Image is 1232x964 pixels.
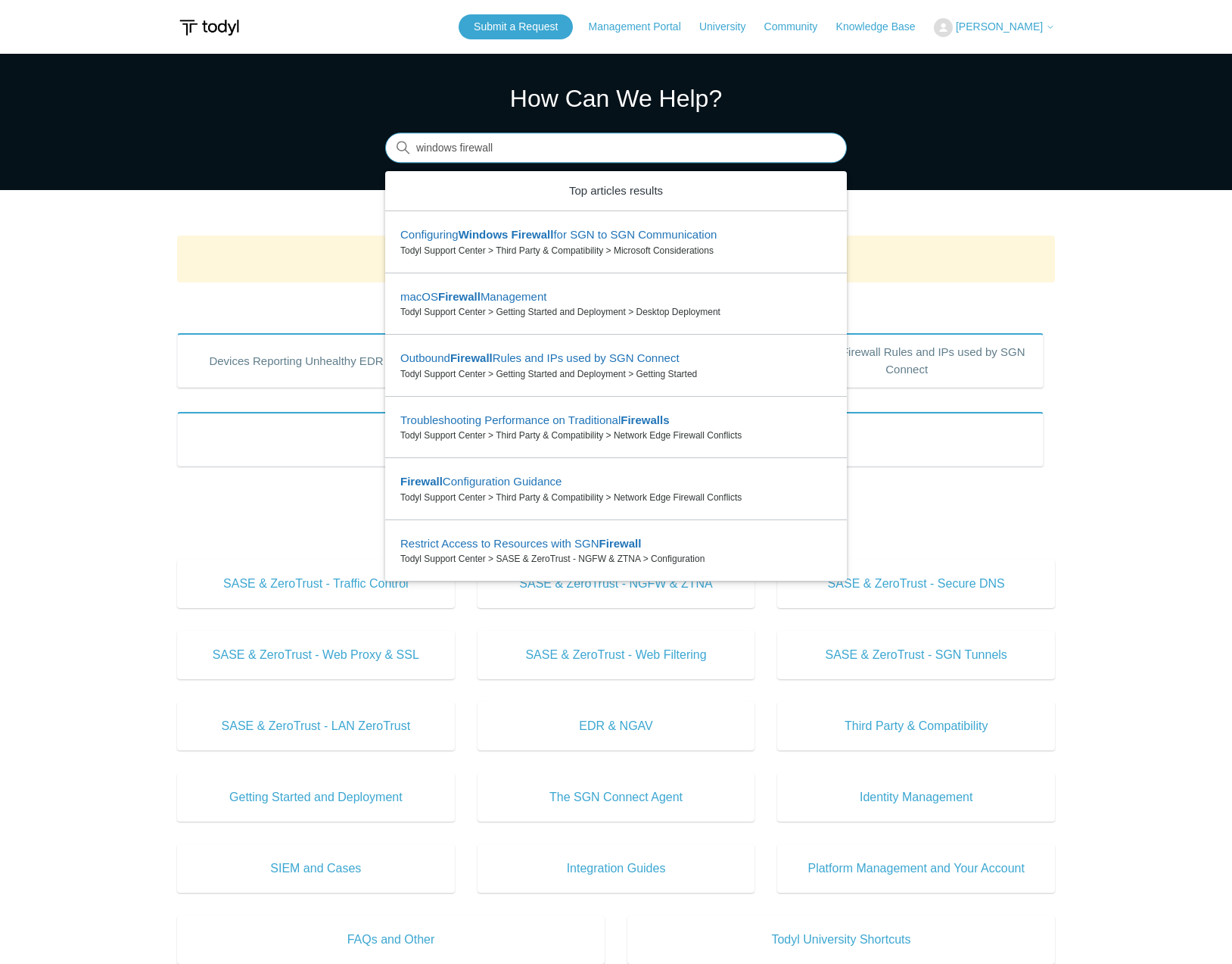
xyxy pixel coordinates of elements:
[200,717,432,735] span: SASE & ZeroTrust - LAN ZeroTrust
[699,19,761,35] a: University
[400,491,832,504] zd-autocomplete-breadcrumbs-multibrand: Todyl Support Center > Third Party & Compatibility > Network Edge Firewall Conflicts
[200,859,432,878] span: SIEM and Cases
[800,859,1032,878] span: Platform Management and Your Account
[478,560,755,608] a: SASE & ZeroTrust - NGFW & ZTNA
[777,773,1055,822] a: Identity Management
[177,295,1055,320] h2: Popular Articles
[459,14,573,39] a: Submit a Request
[400,367,832,381] zd-autocomplete-breadcrumbs-multibrand: Todyl Support Center > Getting Started and Deployment > Getting Started
[200,788,432,806] span: Getting Started and Deployment
[200,646,432,664] span: SASE & ZeroTrust - Web Proxy & SSL
[500,717,733,735] span: EDR & NGAV
[177,702,455,750] a: SASE & ZeroTrust - LAN ZeroTrust
[800,575,1032,593] span: SASE & ZeroTrust - Secure DNS
[177,631,455,679] a: SASE & ZeroTrust - Web Proxy & SSL
[500,575,733,593] span: SASE & ZeroTrust - NGFW & ZTNA
[400,429,832,442] zd-autocomplete-breadcrumbs-multibrand: Todyl Support Center > Third Party & Compatibility > Network Edge Firewall Conflicts
[400,552,832,566] zd-autocomplete-breadcrumbs-multibrand: Todyl Support Center > SASE & ZeroTrust - NGFW & ZTNA > Configuration
[438,290,481,303] em: Firewall
[478,631,755,679] a: SASE & ZeroTrust - Web Filtering
[177,14,241,42] img: Todyl Support Center Help Center home page
[500,788,733,806] span: The SGN Connect Agent
[777,560,1055,608] a: SASE & ZeroTrust - Secure DNS
[400,475,562,491] zd-autocomplete-title-multibrand: Suggested result 5 Firewall Configuration Guidance
[777,631,1055,679] a: SASE & ZeroTrust - SGN Tunnels
[770,333,1044,388] a: Outbound Firewall Rules and IPs used by SGN Connect
[400,305,832,319] zd-autocomplete-breadcrumbs-multibrand: Todyl Support Center > Getting Started and Deployment > Desktop Deployment
[650,931,1032,949] span: Todyl University Shortcuts
[400,537,641,553] zd-autocomplete-title-multibrand: Suggested result 6 Restrict Access to Resources with SGN Firewall
[200,575,432,593] span: SASE & ZeroTrust - Traffic Control
[177,773,455,822] a: Getting Started and Deployment
[836,19,931,35] a: Knowledge Base
[459,228,509,241] em: Windows
[800,717,1032,735] span: Third Party & Compatibility
[385,171,847,212] zd-autocomplete-header: Top articles results
[800,646,1032,664] span: SASE & ZeroTrust - SGN Tunnels
[500,646,733,664] span: SASE & ZeroTrust - Web Filtering
[177,333,451,388] a: Devices Reporting Unhealthy EDR States
[478,844,755,893] a: Integration Guides
[478,773,755,822] a: The SGN Connect Agent
[400,244,832,257] zd-autocomplete-breadcrumbs-multibrand: Todyl Support Center > Third Party & Compatibility > Microsoft Considerations
[177,527,1055,552] h2: Knowledge Base
[934,18,1055,37] button: [PERSON_NAME]
[450,351,493,364] em: Firewall
[400,228,717,244] zd-autocomplete-title-multibrand: Suggested result 1 Configuring Windows Firewall for SGN to SGN Communication
[956,20,1043,33] span: [PERSON_NAME]
[400,413,669,429] zd-autocomplete-title-multibrand: Suggested result 4 Troubleshooting Performance on Traditional Firewalls
[777,844,1055,893] a: Platform Management and Your Account
[777,702,1055,750] a: Third Party & Compatibility
[177,844,455,893] a: SIEM and Cases
[589,19,696,35] a: Management Portal
[177,412,1044,466] a: Product Updates
[385,80,847,117] h1: How Can We Help?
[599,537,642,550] em: Firewall
[627,916,1055,964] a: Todyl University Shortcuts
[177,560,455,608] a: SASE & ZeroTrust - Traffic Control
[385,133,847,164] input: Search
[400,475,443,488] em: Firewall
[512,228,554,241] em: Firewall
[800,788,1032,806] span: Identity Management
[177,916,605,964] a: FAQs and Other
[478,702,755,750] a: EDR & NGAV
[621,413,669,426] em: Firewalls
[400,290,546,306] zd-autocomplete-title-multibrand: Suggested result 2 macOS Firewall Management
[764,19,833,35] a: Community
[200,931,582,949] span: FAQs and Other
[500,859,733,878] span: Integration Guides
[400,351,680,367] zd-autocomplete-title-multibrand: Suggested result 3 Outbound Firewall Rules and IPs used by SGN Connect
